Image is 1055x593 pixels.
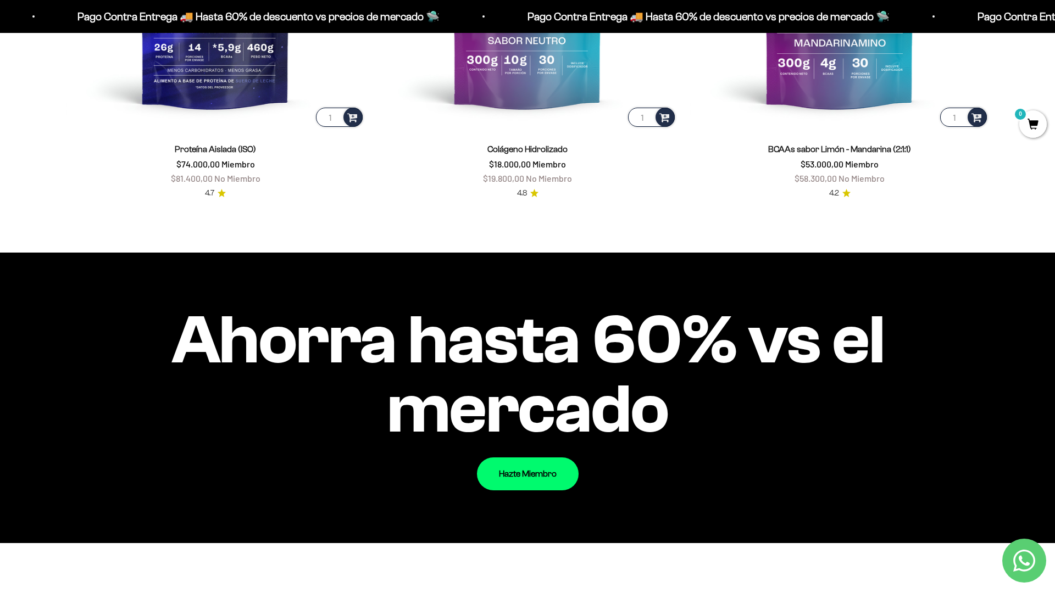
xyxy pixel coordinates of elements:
[214,173,260,183] span: No Miembro
[1019,119,1047,131] a: 0
[221,159,255,169] span: Miembro
[489,159,531,169] span: $18.000,00
[171,173,213,183] span: $81.400,00
[795,173,837,183] span: $58.300,00
[526,173,572,183] span: No Miembro
[517,187,538,199] a: 4.84.8 de 5.0 estrellas
[477,457,579,490] a: Hazte Miembro
[487,144,568,154] a: Colágeno Hidrolizado
[801,159,843,169] span: $53.000,00
[768,144,911,154] a: BCAAs sabor Limón - Mandarina (2:1:1)
[829,187,851,199] a: 4.24.2 de 5.0 estrellas
[76,8,438,25] p: Pago Contra Entrega 🚚 Hasta 60% de descuento vs precios de mercado 🛸
[1014,108,1027,121] mark: 0
[532,159,566,169] span: Miembro
[839,173,885,183] span: No Miembro
[483,173,524,183] span: $19.800,00
[175,144,256,154] a: Proteína Aislada (ISO)
[176,159,220,169] span: $74.000,00
[205,187,214,199] span: 4.7
[66,305,989,444] impact-text: Ahorra hasta 60% vs el mercado
[526,8,888,25] p: Pago Contra Entrega 🚚 Hasta 60% de descuento vs precios de mercado 🛸
[517,187,527,199] span: 4.8
[845,159,879,169] span: Miembro
[205,187,226,199] a: 4.74.7 de 5.0 estrellas
[829,187,839,199] span: 4.2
